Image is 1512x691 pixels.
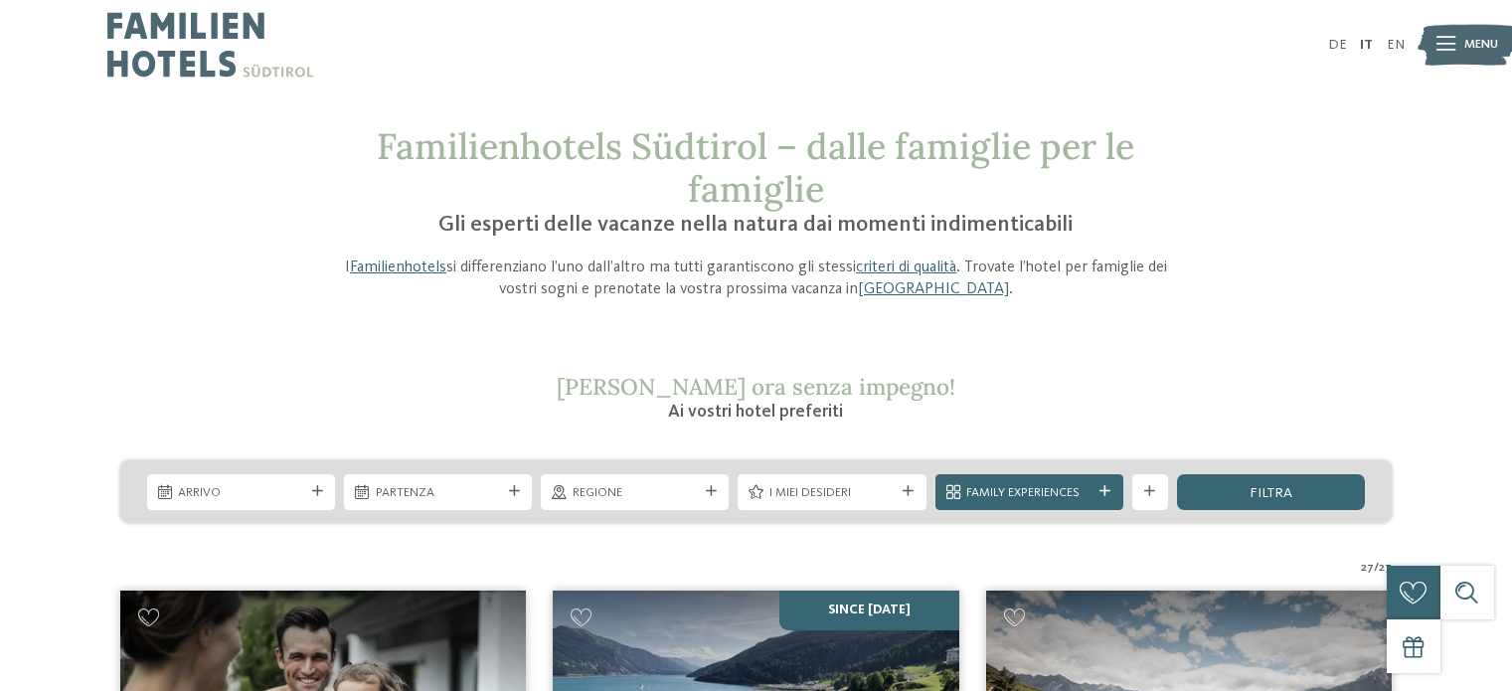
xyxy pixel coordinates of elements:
span: [PERSON_NAME] ora senza impegno! [557,372,955,401]
span: Familienhotels Südtirol – dalle famiglie per le famiglie [377,123,1134,212]
span: I miei desideri [769,484,895,502]
span: Arrivo [178,484,303,502]
a: DE [1328,38,1347,52]
a: criteri di qualità [856,259,956,275]
a: Familienhotels [350,259,446,275]
p: I si differenziano l’uno dall’altro ma tutti garantiscono gli stessi . Trovate l’hotel per famigl... [331,257,1182,301]
span: / [1374,559,1379,577]
span: Family Experiences [966,484,1092,502]
span: 27 [1379,559,1392,577]
span: filtra [1250,486,1292,500]
span: Regione [573,484,698,502]
a: [GEOGRAPHIC_DATA] [858,281,1009,297]
span: Menu [1464,36,1498,54]
a: IT [1360,38,1373,52]
span: Ai vostri hotel preferiti [668,403,843,421]
span: 27 [1361,559,1374,577]
span: Gli esperti delle vacanze nella natura dai momenti indimenticabili [438,214,1073,236]
span: Partenza [376,484,501,502]
a: EN [1387,38,1405,52]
